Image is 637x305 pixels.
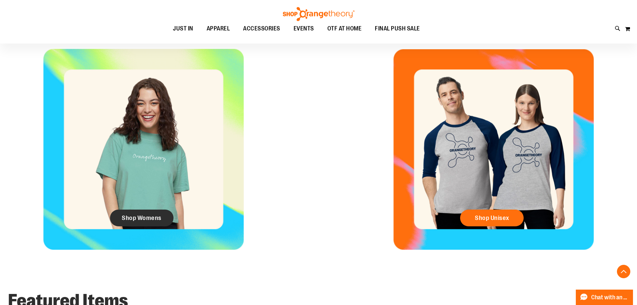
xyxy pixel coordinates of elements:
[617,265,630,278] button: Back To Top
[243,21,280,36] span: ACCESSORIES
[368,21,427,36] a: FINAL PUSH SALE
[110,210,174,226] a: Shop Womens
[207,21,230,36] span: APPAREL
[200,21,237,36] a: APPAREL
[173,21,193,36] span: JUST IN
[166,21,200,36] a: JUST IN
[122,214,162,222] span: Shop Womens
[475,214,509,222] span: Shop Unisex
[591,294,629,301] span: Chat with an Expert
[287,21,321,36] a: EVENTS
[294,21,314,36] span: EVENTS
[576,290,633,305] button: Chat with an Expert
[460,210,524,226] a: Shop Unisex
[375,21,420,36] span: FINAL PUSH SALE
[327,21,362,36] span: OTF AT HOME
[321,21,368,36] a: OTF AT HOME
[282,7,355,21] img: Shop Orangetheory
[236,21,287,36] a: ACCESSORIES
